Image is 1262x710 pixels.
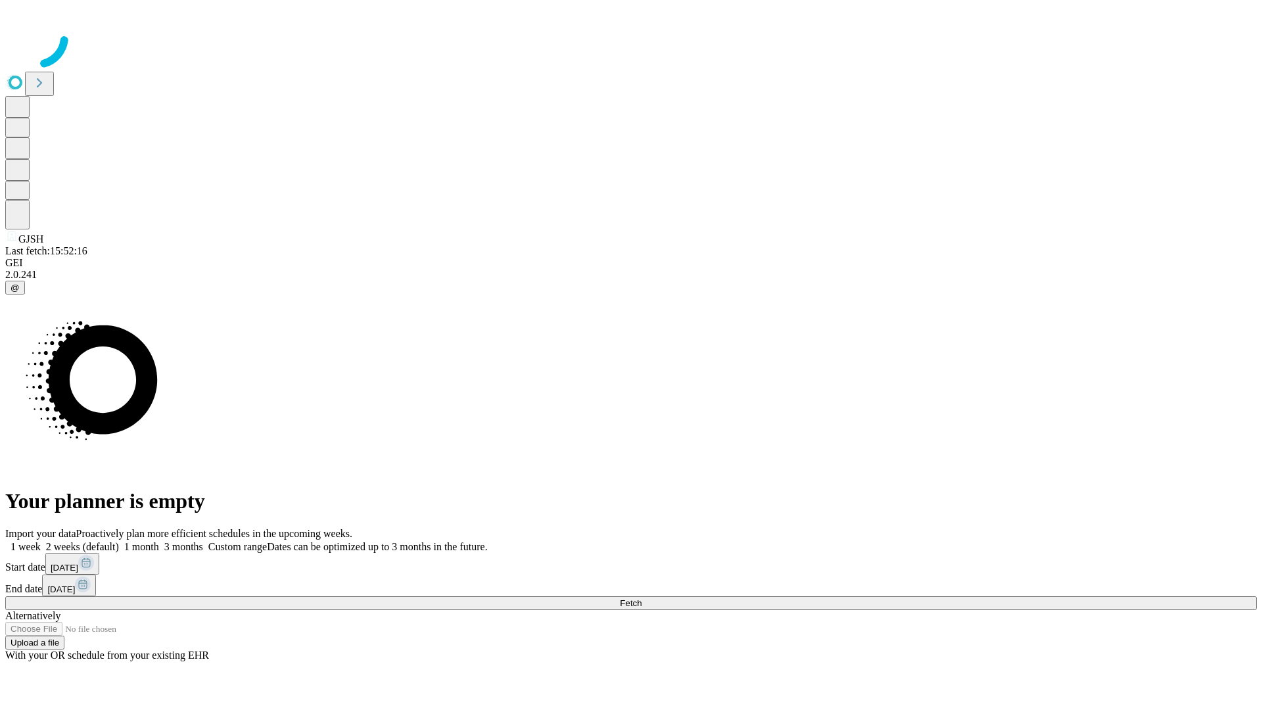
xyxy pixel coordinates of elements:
[76,528,352,539] span: Proactively plan more efficient schedules in the upcoming weeks.
[5,245,87,256] span: Last fetch: 15:52:16
[267,541,487,552] span: Dates can be optimized up to 3 months in the future.
[5,281,25,295] button: @
[18,233,43,245] span: GJSH
[5,596,1257,610] button: Fetch
[5,528,76,539] span: Import your data
[5,257,1257,269] div: GEI
[5,610,60,621] span: Alternatively
[47,584,75,594] span: [DATE]
[164,541,203,552] span: 3 months
[45,553,99,575] button: [DATE]
[51,563,78,573] span: [DATE]
[5,636,64,650] button: Upload a file
[5,269,1257,281] div: 2.0.241
[11,541,41,552] span: 1 week
[46,541,119,552] span: 2 weeks (default)
[11,283,20,293] span: @
[124,541,159,552] span: 1 month
[5,553,1257,575] div: Start date
[5,489,1257,513] h1: Your planner is empty
[620,598,642,608] span: Fetch
[5,575,1257,596] div: End date
[42,575,96,596] button: [DATE]
[5,650,209,661] span: With your OR schedule from your existing EHR
[208,541,267,552] span: Custom range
